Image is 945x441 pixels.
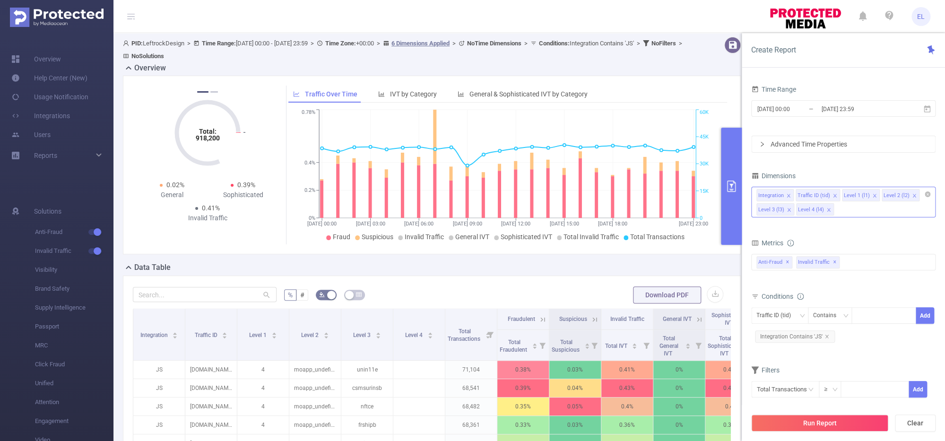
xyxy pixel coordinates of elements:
tspan: 45K [700,134,709,140]
tspan: [DATE] 06:00 [404,221,433,227]
span: Suspicious [559,316,587,322]
div: Sort [222,331,227,337]
i: icon: user [123,40,131,46]
p: JS [133,416,185,434]
span: Unified [35,374,113,393]
span: > [308,40,317,47]
i: icon: down [832,387,838,393]
tspan: [DATE] 03:00 [356,221,385,227]
button: Download PDF [633,286,701,303]
span: General IVT [455,233,489,241]
span: Attention [35,393,113,412]
p: 0.36% [705,416,757,434]
span: 0.41% [202,204,220,212]
span: Passport [35,317,113,336]
i: icon: caret-down [173,335,178,337]
tspan: 0 [700,215,702,221]
span: Supply Intelligence [35,298,113,317]
li: Level 2 (l2) [882,189,919,201]
div: Integration [758,190,784,202]
b: Conditions : [539,40,570,47]
i: icon: caret-up [532,342,537,345]
span: Brand Safety [35,279,113,298]
i: icon: close [912,193,917,199]
img: Protected Media [10,8,104,27]
p: 0.39% [497,379,549,397]
span: IVT by Category [390,90,437,98]
button: Add [909,381,927,398]
a: Usage Notification [11,87,88,106]
p: [DOMAIN_NAME] [185,379,237,397]
p: 0% [653,379,705,397]
div: Sophisticated [208,190,278,200]
i: icon: down [843,313,849,320]
p: 0% [653,361,705,379]
h2: Overview [134,62,166,74]
b: PID: [131,40,143,47]
input: Start date [756,103,833,115]
i: Filter menu [640,330,653,360]
div: Contains [813,308,843,323]
div: Sort [427,331,433,337]
span: General & Sophisticated IVT by Category [469,90,588,98]
input: Search... [133,287,277,302]
div: Level 1 (l1) [844,190,870,202]
i: icon: caret-up [584,342,590,345]
p: 0.04% [549,379,601,397]
span: ✕ [833,257,837,268]
div: Sort [172,331,178,337]
div: Sort [323,331,329,337]
div: ≥ [824,381,834,397]
li: Level 4 (l4) [796,203,834,216]
p: JS [133,398,185,415]
span: Total Transactions [630,233,685,241]
div: Sort [685,342,691,347]
p: frshipb [341,416,393,434]
span: Integration Contains 'JS' [755,330,835,343]
span: EL [917,7,925,26]
a: Integrations [11,106,70,125]
span: Total Invalid Traffic [564,233,619,241]
p: 0.41% [705,361,757,379]
i: icon: bg-colors [319,292,325,297]
span: LeftrockDesign [DATE] 00:00 - [DATE] 23:59 +00:00 [123,40,685,60]
tspan: [DATE] 15:00 [550,221,579,227]
i: icon: caret-down [427,335,433,337]
div: Traffic ID (tid) [798,190,830,202]
p: 4 [237,416,289,434]
i: icon: caret-up [375,331,381,334]
span: > [374,40,383,47]
i: icon: bar-chart [378,91,385,97]
p: 0.36% [601,416,653,434]
span: Invalid Traffic [796,256,840,268]
span: Conditions [762,293,804,300]
p: 68,361 [445,416,497,434]
tspan: 15K [700,188,709,194]
span: > [634,40,643,47]
tspan: 0.2% [304,187,315,193]
i: icon: caret-down [584,345,590,348]
i: icon: caret-up [685,342,691,345]
span: Total General IVT [659,335,678,357]
li: Level 3 (l3) [756,203,794,216]
i: icon: caret-up [271,331,277,334]
p: 68,541 [445,379,497,397]
p: [DOMAIN_NAME] [185,416,237,434]
input: End date [820,103,897,115]
p: moapp_undefined [289,398,341,415]
button: 2 [210,91,218,93]
span: % [288,291,293,299]
span: Total Suspicious [552,339,581,353]
span: Metrics [751,239,783,247]
p: JS [133,361,185,379]
div: Traffic ID (tid) [756,308,798,323]
p: moapp_undefined [289,361,341,379]
i: icon: right [759,141,765,147]
u: 6 Dimensions Applied [391,40,450,47]
div: Level 4 (l4) [798,204,824,216]
i: icon: caret-down [222,335,227,337]
i: icon: caret-down [632,345,637,348]
p: unin11e [341,361,393,379]
i: icon: down [799,313,805,320]
p: 4 [237,361,289,379]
